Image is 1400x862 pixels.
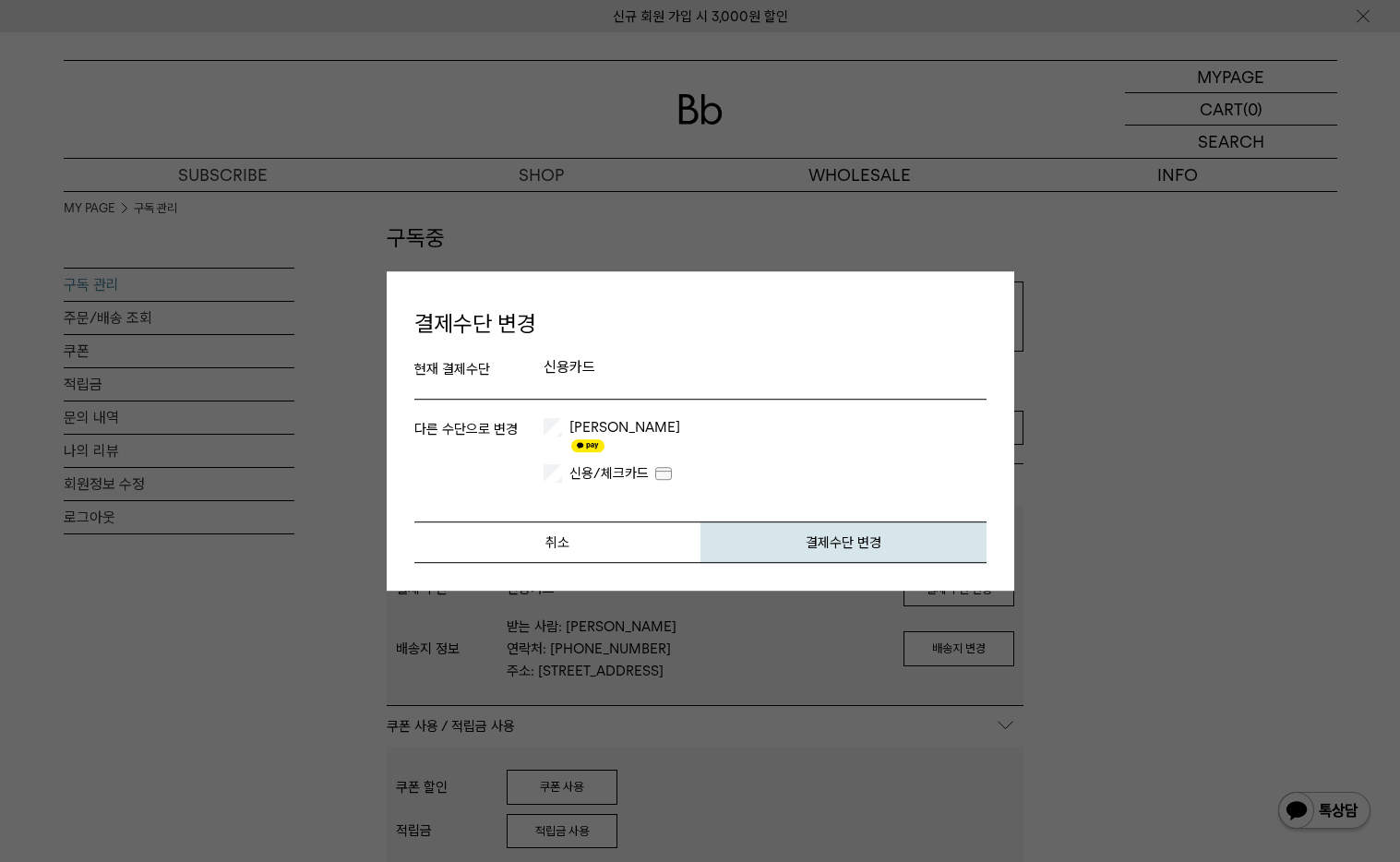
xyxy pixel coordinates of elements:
[414,358,525,380] h5: 현재 결제수단
[414,521,700,563] button: 취소
[544,358,987,380] p: 신용카드
[571,439,604,452] img: 카카오페이
[700,521,987,563] button: 결제수단 변경
[566,418,680,455] label: [PERSON_NAME]
[414,418,525,483] p: 다른 수단으로 변경
[566,464,675,483] label: 신용/체크카드
[414,299,987,349] h1: 결제수단 변경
